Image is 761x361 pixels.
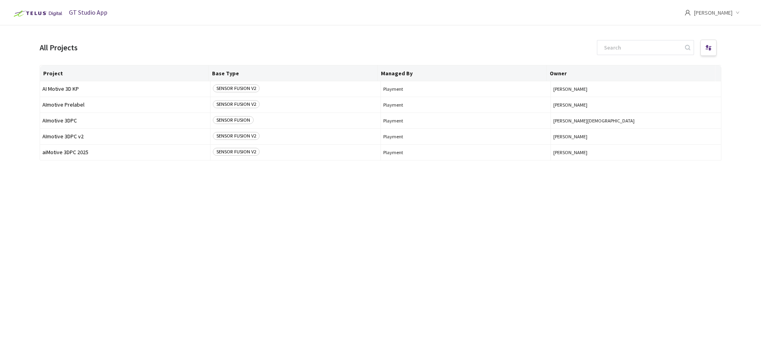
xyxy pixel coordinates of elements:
[10,7,65,20] img: Telus
[213,148,260,156] span: SENSOR FUSION V2
[553,149,719,155] button: [PERSON_NAME]
[553,134,719,139] button: [PERSON_NAME]
[553,86,719,92] button: [PERSON_NAME]
[213,100,260,108] span: SENSOR FUSION V2
[553,102,719,108] button: [PERSON_NAME]
[378,65,547,81] th: Managed By
[553,118,719,124] button: [PERSON_NAME][DEMOGRAPHIC_DATA]
[213,116,254,124] span: SENSOR FUSION
[42,102,208,108] span: AImotive Prelabel
[213,84,260,92] span: SENSOR FUSION V2
[547,65,715,81] th: Owner
[685,10,691,16] span: user
[383,149,549,155] span: Playment
[42,149,208,155] span: aiMotive 3DPC 2025
[40,42,78,53] div: All Projects
[599,40,684,55] input: Search
[736,11,740,15] span: down
[383,118,549,124] span: Playment
[209,65,378,81] th: Base Type
[42,134,208,139] span: AImotive 3DPC v2
[40,65,209,81] th: Project
[383,134,549,139] span: Playment
[213,132,260,140] span: SENSOR FUSION V2
[42,86,208,92] span: AI Motive 3D KP
[42,118,208,124] span: AImotive 3DPC
[69,8,107,16] span: GT Studio App
[383,102,549,108] span: Playment
[383,86,549,92] span: Playment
